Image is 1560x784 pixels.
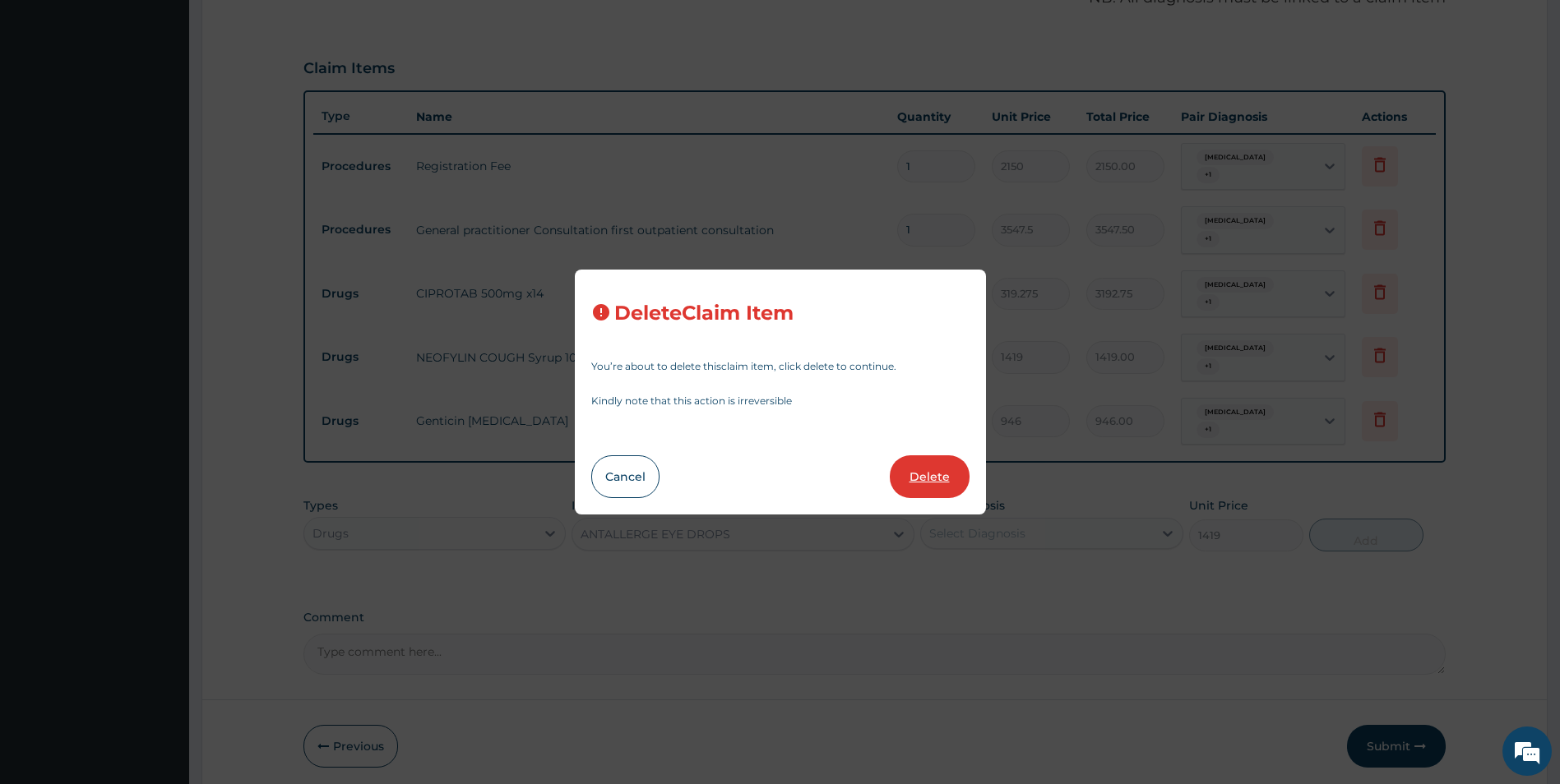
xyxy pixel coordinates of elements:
p: Kindly note that this action is irreversible [591,396,970,406]
img: d_794563401_company_1708531726252_794563401 [30,82,67,123]
h3: Delete Claim Item [614,302,794,325]
button: Cancel [591,455,660,498]
button: Delete [890,455,970,498]
textarea: Type your message and hit 'Enter' [8,449,313,506]
div: Chat with us now [86,92,276,113]
p: You’re about to delete this claim item , click delete to continue. [591,362,970,371]
span: We're online! [95,207,227,373]
div: Minimize live chat window [270,8,309,48]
